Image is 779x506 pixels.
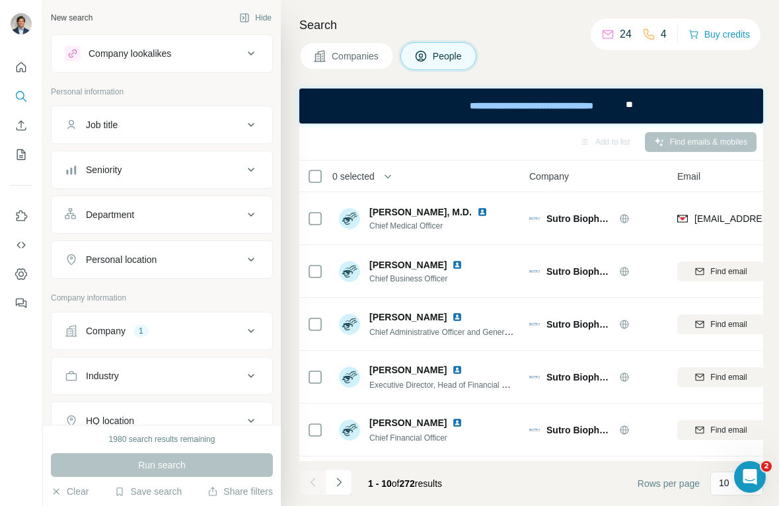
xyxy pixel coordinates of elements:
img: Avatar [339,419,360,441]
iframe: Intercom live chat [734,461,766,493]
img: Logo of Sutro Biopharma [529,213,540,224]
span: Companies [332,50,380,63]
div: Company [86,324,126,338]
button: Job title [52,109,272,141]
div: Job title [86,118,118,131]
span: [PERSON_NAME] [369,416,447,429]
button: Find email [677,367,764,387]
span: Sutro Biopharma [546,318,612,331]
span: Chief Business Officer [369,273,468,285]
span: Chief Medical Officer [369,220,493,232]
img: Avatar [11,13,32,34]
span: Find email [710,318,747,330]
span: Find email [710,371,747,383]
p: 4 [661,26,667,42]
img: LinkedIn logo [477,207,488,217]
img: LinkedIn logo [452,417,463,428]
button: Quick start [11,55,32,79]
span: [PERSON_NAME] [369,258,447,271]
button: Company lookalikes [52,38,272,69]
img: Logo of Sutro Biopharma [529,266,540,277]
span: Chief Financial Officer [369,433,447,443]
span: 272 [400,478,415,489]
button: Save search [114,485,182,498]
span: [PERSON_NAME], M.D. [369,205,472,219]
span: Executive Director, Head of Financial Planning & Analysis [369,379,572,390]
span: 0 selected [332,170,375,183]
span: results [368,478,442,489]
img: Logo of Sutro Biopharma [529,319,540,330]
p: Company information [51,292,273,304]
button: My lists [11,143,32,166]
span: of [392,478,400,489]
button: Seniority [52,154,272,186]
span: [PERSON_NAME] [369,310,447,324]
div: 1 [133,325,149,337]
p: 24 [620,26,632,42]
div: 1980 search results remaining [109,433,215,445]
img: LinkedIn logo [452,312,463,322]
h4: Search [299,16,763,34]
span: Sutro Biopharma [546,371,612,384]
span: Rows per page [638,477,700,490]
img: Avatar [339,314,360,335]
button: Feedback [11,291,32,315]
span: Find email [710,266,747,277]
button: Buy credits [688,25,750,44]
div: Department [86,208,134,221]
span: Email [677,170,700,183]
span: Sutro Biopharma [546,423,612,437]
button: Company1 [52,315,272,347]
button: Use Surfe API [11,233,32,257]
button: Use Surfe on LinkedIn [11,204,32,228]
button: Find email [677,314,764,334]
img: Logo of Sutro Biopharma [529,425,540,435]
span: 1 - 10 [368,478,392,489]
div: New search [51,12,93,24]
button: Search [11,85,32,108]
div: Industry [86,369,119,382]
button: Find email [677,262,764,281]
span: People [433,50,463,63]
button: Find email [677,420,764,440]
p: 10 [719,476,729,489]
img: Avatar [339,261,360,282]
span: Sutro Biopharma [546,212,612,225]
span: Company [529,170,569,183]
button: Hide [230,8,281,28]
div: HQ location [86,414,134,427]
button: Share filters [207,485,273,498]
button: Enrich CSV [11,114,32,137]
img: Avatar [339,208,360,229]
button: Personal location [52,244,272,275]
img: LinkedIn logo [452,365,463,375]
div: Seniority [86,163,122,176]
img: Logo of Sutro Biopharma [529,372,540,382]
button: Clear [51,485,89,498]
span: Find email [710,424,747,436]
button: Navigate to next page [326,469,352,495]
div: Personal location [86,253,157,266]
div: Company lookalikes [89,47,171,60]
span: 2 [761,461,772,472]
button: Industry [52,360,272,392]
button: Dashboard [11,262,32,286]
button: HQ location [52,405,272,437]
img: Avatar [339,367,360,388]
p: Personal information [51,86,273,98]
iframe: Banner [299,89,763,124]
span: Chief Administrative Officer and General Counsel [369,326,542,337]
img: provider findymail logo [677,212,688,225]
img: LinkedIn logo [452,260,463,270]
button: Department [52,199,272,231]
span: Sutro Biopharma [546,265,612,278]
span: [PERSON_NAME] [369,363,447,377]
